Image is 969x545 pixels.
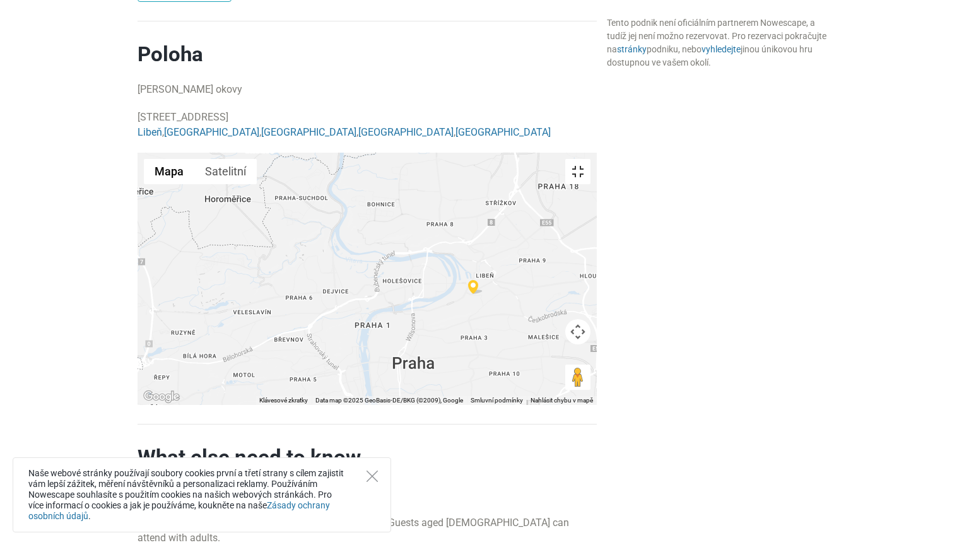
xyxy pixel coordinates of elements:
button: Přepnout zobrazení na celou obrazovku [565,159,590,184]
button: Zobrazit satelitní snímky [194,159,257,184]
h2: What else need to know [138,445,597,470]
p: [STREET_ADDRESS] , , , , [138,110,597,140]
img: Google [141,389,182,405]
button: Zobrazit mapu s ulicemi [144,159,194,184]
div: Naše webové stránky používají soubory cookies první a třetí strany s cílem zajistit vám lepší záž... [13,457,391,532]
p: [PERSON_NAME] okovy [138,82,597,97]
h2: Poloha [138,42,597,67]
a: Smluvní podmínky (otevře se na nové kartě) [471,397,523,404]
a: Libeň [138,126,162,138]
a: vyhledejte [702,44,741,54]
div: Tento podnik není oficiálním partnerem Nowescape, a tudíž jej není možno rezervovat. Pro rezervac... [607,16,831,69]
a: [GEOGRAPHIC_DATA] [455,126,551,138]
button: Ovládání kamery na mapě [565,319,590,344]
button: Klávesové zkratky [259,396,308,405]
a: [GEOGRAPHIC_DATA] [261,126,356,138]
a: [GEOGRAPHIC_DATA] [164,126,259,138]
button: Přetažením panáčka na mapu otevřete Street View [565,365,590,390]
a: [GEOGRAPHIC_DATA] [358,126,454,138]
a: Zásady ochrany osobních údajů [28,500,330,521]
span: Data map ©2025 GeoBasis-DE/BKG (©2009), Google [315,397,463,404]
button: Close [367,471,378,482]
a: Otevřít tuto oblast v Mapách Google (otevře nové okno) [141,389,182,405]
a: Nahlásit chybu v mapě [531,397,593,404]
a: stránky [617,44,647,54]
